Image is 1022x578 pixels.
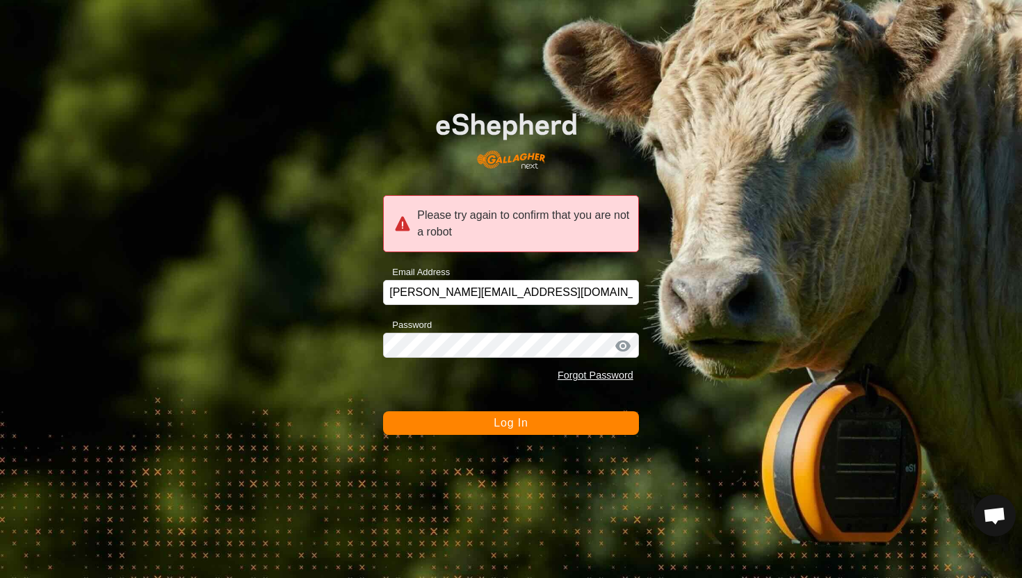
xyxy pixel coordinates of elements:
[383,318,432,332] label: Password
[383,280,639,305] input: Email Address
[494,417,528,429] span: Log In
[409,92,613,179] img: E-shepherd Logo
[383,411,639,435] button: Log In
[974,495,1016,536] div: Open chat
[383,195,639,252] div: Please try again to confirm that you are not a robot
[558,370,633,381] a: Forgot Password
[383,265,450,279] label: Email Address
